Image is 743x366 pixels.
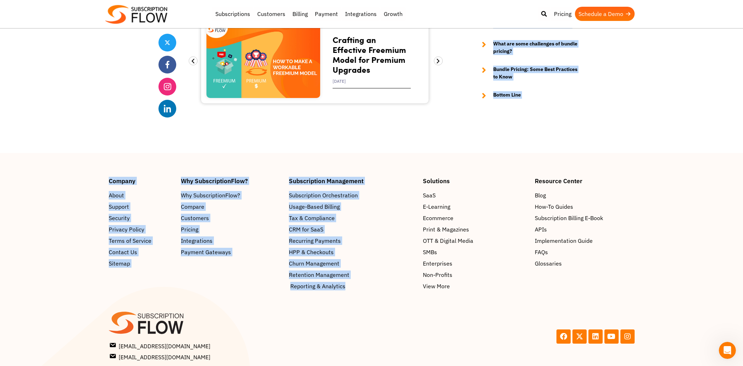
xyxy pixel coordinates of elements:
h4: Subscription Management [289,178,416,184]
span: E-Learning [423,202,450,211]
h4: Solutions [423,178,528,184]
a: Privacy Policy [109,225,174,234]
span: CRM for SaaS [289,225,323,234]
a: Churn Management [289,259,416,268]
span: FAQs [535,248,548,256]
a: Pricing [181,225,282,234]
a: Subscriptions [212,7,254,21]
a: Bottom Line [475,91,578,100]
a: Payment Gateways [181,248,282,256]
span: Security [109,214,130,222]
a: FAQs [535,248,634,256]
span: Reporting & Analytics [290,282,345,290]
a: Subscription Orchestration [289,191,416,200]
span: Glossaries [535,259,562,268]
span: HPP & Checkouts [289,248,334,256]
iframe: Intercom live chat [719,342,736,359]
a: Support [109,202,174,211]
span: Tax & Compliance [289,214,335,222]
a: Usage-Based Billing [289,202,416,211]
a: Print & Magazines [423,225,528,234]
a: Security [109,214,174,222]
a: OTT & Digital Media [423,236,528,245]
a: Integrations [181,236,282,245]
span: Blog [535,191,546,200]
span: Sitemap [109,259,130,268]
a: Customers [181,214,282,222]
span: Why SubscriptionFlow? [181,191,240,200]
a: Enterprises [423,259,528,268]
span: Privacy Policy [109,225,144,234]
span: SaaS [423,191,436,200]
a: CRM for SaaS [289,225,416,234]
span: Churn Management [289,259,339,268]
a: Subscription Billing E-Book [535,214,634,222]
a: SMBs [423,248,528,256]
span: Contact Us [109,248,137,256]
h4: Company [109,178,174,184]
a: Payment [311,7,341,21]
a: SaaS [423,191,528,200]
img: Freemium-model [206,22,320,98]
a: Ecommerce [423,214,528,222]
span: Pricing [181,225,198,234]
h4: Resource Center [535,178,634,184]
a: Why SubscriptionFlow? [181,191,282,200]
a: Growth [380,7,406,21]
span: [EMAIL_ADDRESS][DOMAIN_NAME] [110,341,210,350]
span: View More [423,282,450,290]
span: Recurring Payments [289,236,341,245]
span: Subscription Orchestration [289,191,358,200]
a: Terms of Service [109,236,174,245]
a: Customers [254,7,289,21]
a: [EMAIL_ADDRESS][DOMAIN_NAME] [110,352,370,361]
a: Reporting & Analytics [289,282,416,290]
span: Implementation Guide [535,236,593,245]
a: [EMAIL_ADDRESS][DOMAIN_NAME] [110,341,370,350]
span: About [109,191,124,200]
span: Compare [181,202,204,211]
a: Schedule a Demo [575,7,635,21]
a: Implementation Guide [535,236,634,245]
span: Support [109,202,129,211]
span: Ecommerce [423,214,453,222]
a: Bundle Pricing: Some Best Practices to Know [475,66,578,81]
a: Tax & Compliance [289,214,416,222]
span: How-To Guides [535,202,573,211]
a: APIs [535,225,634,234]
span: Non-Profits [423,271,452,279]
span: Terms of Service [109,236,151,245]
a: Non-Profits [423,271,528,279]
a: How-To Guides [535,202,634,211]
a: Pricing [550,7,575,21]
span: Usage-Based Billing [289,202,340,211]
a: Retention Management [289,271,416,279]
img: Subscriptionflow [105,5,167,24]
a: Sitemap [109,259,174,268]
a: Billing [289,7,311,21]
div: [DATE] [333,75,411,88]
h4: Why SubscriptionFlow? [181,178,282,184]
a: Compare [181,202,282,211]
a: Blog [535,191,634,200]
a: What are some challenges of bundle pricing? [475,40,578,55]
strong: Bundle Pricing: Some Best Practices to Know [493,66,578,81]
span: [EMAIL_ADDRESS][DOMAIN_NAME] [110,352,210,361]
a: Integrations [341,7,380,21]
span: Payment Gateways [181,248,231,256]
a: About [109,191,174,200]
span: APIs [535,225,547,234]
a: Contact Us [109,248,174,256]
a: Glossaries [535,259,634,268]
a: E-Learning [423,202,528,211]
span: Enterprises [423,259,452,268]
span: Subscription Billing E-Book [535,214,603,222]
a: Recurring Payments [289,236,416,245]
span: Print & Magazines [423,225,469,234]
span: Customers [181,214,209,222]
span: Integrations [181,236,212,245]
a: Crafting an Effective Freemium Model for Premium Upgrades [333,34,406,75]
a: HPP & Checkouts [289,248,416,256]
span: OTT & Digital Media [423,236,473,245]
img: SF-logo [109,312,183,334]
